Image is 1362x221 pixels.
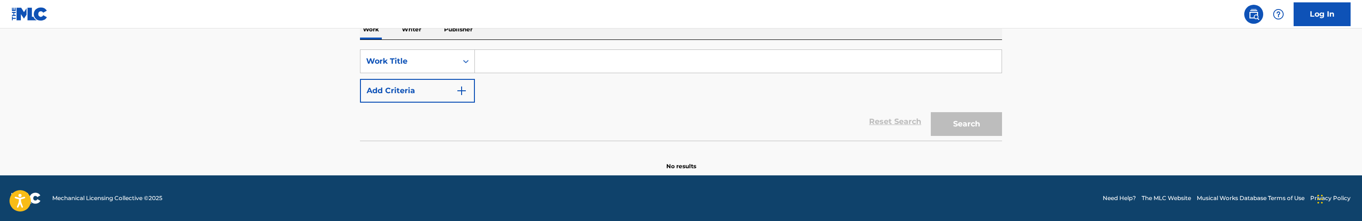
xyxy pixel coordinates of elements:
div: Help [1269,5,1288,24]
p: Writer [399,19,424,39]
p: No results [666,151,696,171]
iframe: Chat Widget [1315,175,1362,221]
img: help [1273,9,1284,20]
img: 9d2ae6d4665cec9f34b9.svg [456,85,467,96]
a: The MLC Website [1142,194,1191,202]
p: Publisher [441,19,475,39]
div: Work Title [366,56,452,67]
a: Privacy Policy [1310,194,1351,202]
a: Need Help? [1103,194,1136,202]
div: Drag [1317,185,1323,213]
a: Log In [1294,2,1351,26]
a: Public Search [1244,5,1263,24]
img: logo [11,192,41,204]
a: Musical Works Database Terms of Use [1197,194,1305,202]
form: Search Form [360,49,1002,141]
img: MLC Logo [11,7,48,21]
img: search [1248,9,1259,20]
button: Add Criteria [360,79,475,103]
span: Mechanical Licensing Collective © 2025 [52,194,162,202]
p: Work [360,19,382,39]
